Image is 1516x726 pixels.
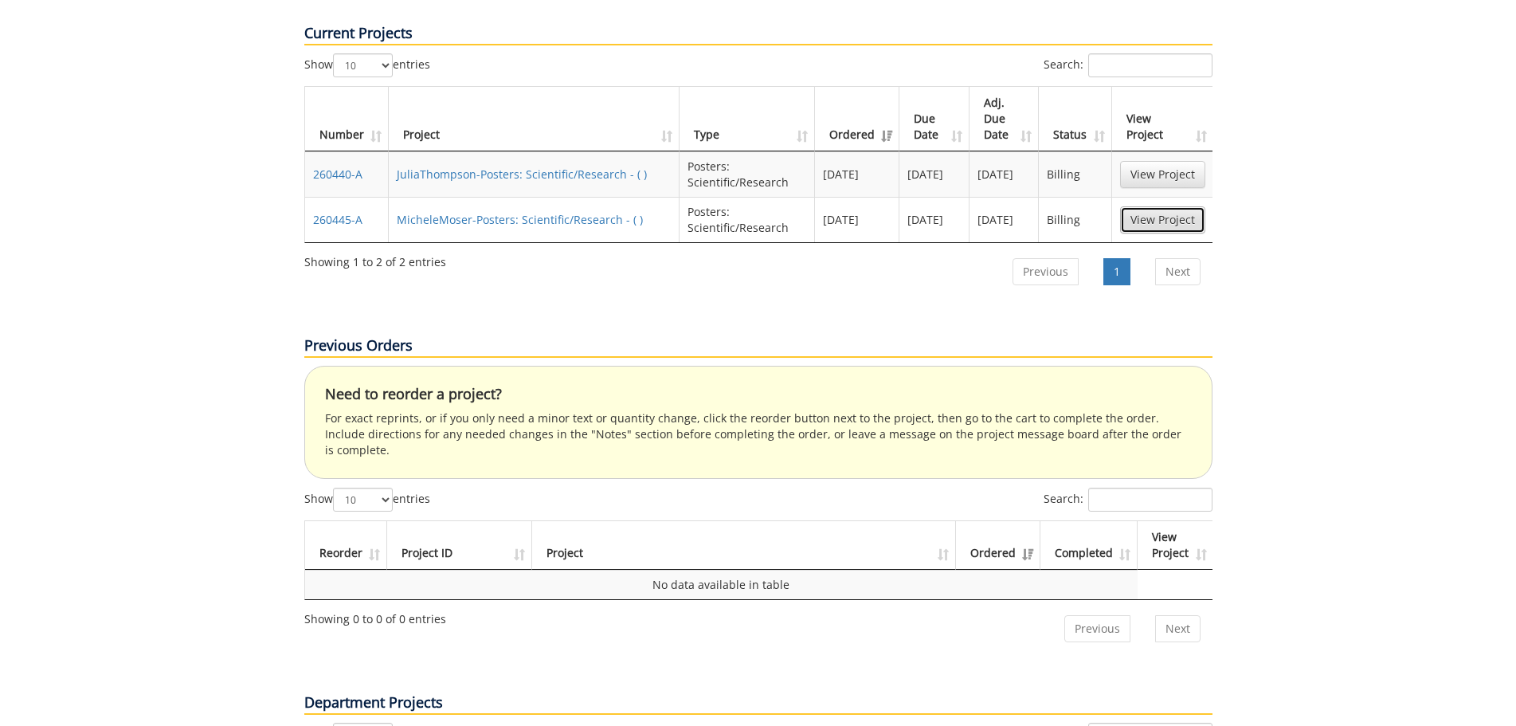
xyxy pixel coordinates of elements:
th: Status: activate to sort column ascending [1039,87,1111,151]
input: Search: [1088,488,1212,512]
td: Billing [1039,151,1111,197]
div: Showing 0 to 0 of 0 entries [304,605,446,627]
td: Posters: Scientific/Research [680,151,815,197]
a: Next [1155,258,1201,285]
label: Show entries [304,488,430,512]
a: Next [1155,615,1201,642]
label: Search: [1044,53,1212,77]
th: Project ID: activate to sort column ascending [387,521,532,570]
a: View Project [1120,206,1205,233]
th: Due Date: activate to sort column ascending [899,87,970,151]
th: Ordered: activate to sort column ascending [815,87,899,151]
th: Type: activate to sort column ascending [680,87,815,151]
a: Previous [1013,258,1079,285]
label: Search: [1044,488,1212,512]
td: Billing [1039,197,1111,242]
a: 260445-A [313,212,362,227]
th: Ordered: activate to sort column ascending [956,521,1040,570]
th: Completed: activate to sort column ascending [1040,521,1138,570]
td: [DATE] [899,197,970,242]
td: Posters: Scientific/Research [680,197,815,242]
a: MicheleMoser-Posters: Scientific/Research - ( ) [397,212,643,227]
th: Project: activate to sort column ascending [389,87,680,151]
a: JuliaThompson-Posters: Scientific/Research - ( ) [397,167,647,182]
th: Project: activate to sort column ascending [532,521,956,570]
td: [DATE] [899,151,970,197]
a: 260440-A [313,167,362,182]
select: Showentries [333,488,393,512]
th: View Project: activate to sort column ascending [1138,521,1213,570]
div: Showing 1 to 2 of 2 entries [304,248,446,270]
input: Search: [1088,53,1212,77]
th: Adj. Due Date: activate to sort column ascending [970,87,1040,151]
td: [DATE] [815,197,899,242]
th: Reorder: activate to sort column ascending [305,521,387,570]
a: View Project [1120,161,1205,188]
select: Showentries [333,53,393,77]
p: Previous Orders [304,336,1212,358]
a: Previous [1064,615,1130,642]
p: Current Projects [304,23,1212,45]
td: [DATE] [815,151,899,197]
label: Show entries [304,53,430,77]
h4: Need to reorder a project? [325,387,1192,402]
td: [DATE] [970,197,1040,242]
p: Department Projects [304,693,1212,715]
p: For exact reprints, or if you only need a minor text or quantity change, click the reorder button... [325,410,1192,458]
td: [DATE] [970,151,1040,197]
td: No data available in table [305,570,1138,599]
a: 1 [1103,258,1130,285]
th: Number: activate to sort column ascending [305,87,389,151]
th: View Project: activate to sort column ascending [1112,87,1213,151]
